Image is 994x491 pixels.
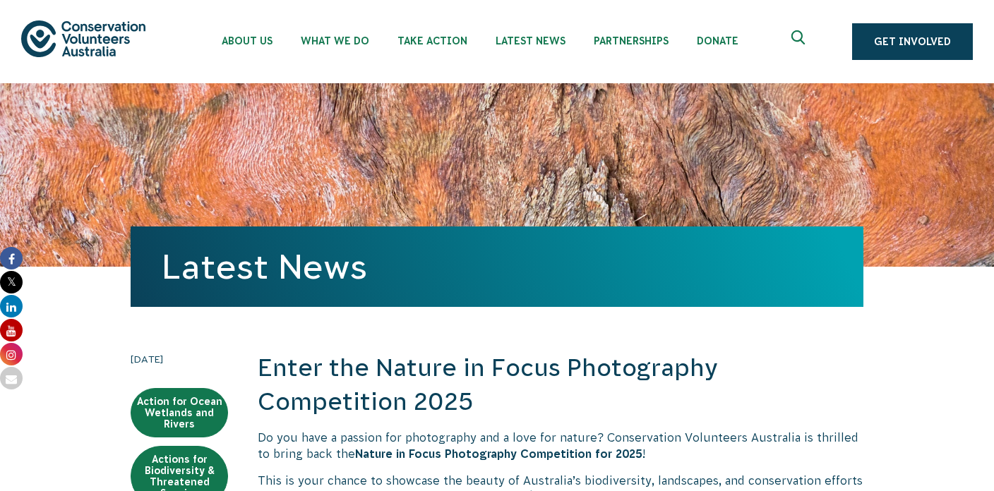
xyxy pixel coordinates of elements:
a: Get Involved [852,23,973,60]
span: What We Do [301,35,369,47]
p: Do you have a passion for photography and a love for nature? Conservation Volunteers Australia is... [258,430,863,461]
strong: Nature in Focus Photography Competition for 2025 [355,447,642,460]
a: Latest News [162,248,367,286]
span: Donate [697,35,738,47]
button: Expand search box Close search box [783,25,817,59]
img: logo.svg [21,20,145,56]
span: Latest News [496,35,565,47]
span: Partnerships [594,35,669,47]
time: [DATE] [131,351,228,367]
span: About Us [222,35,273,47]
a: Action for Ocean Wetlands and Rivers [131,388,228,437]
span: Take Action [397,35,467,47]
span: Expand search box [791,30,809,53]
h2: Enter the Nature in Focus Photography Competition 2025 [258,351,863,418]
